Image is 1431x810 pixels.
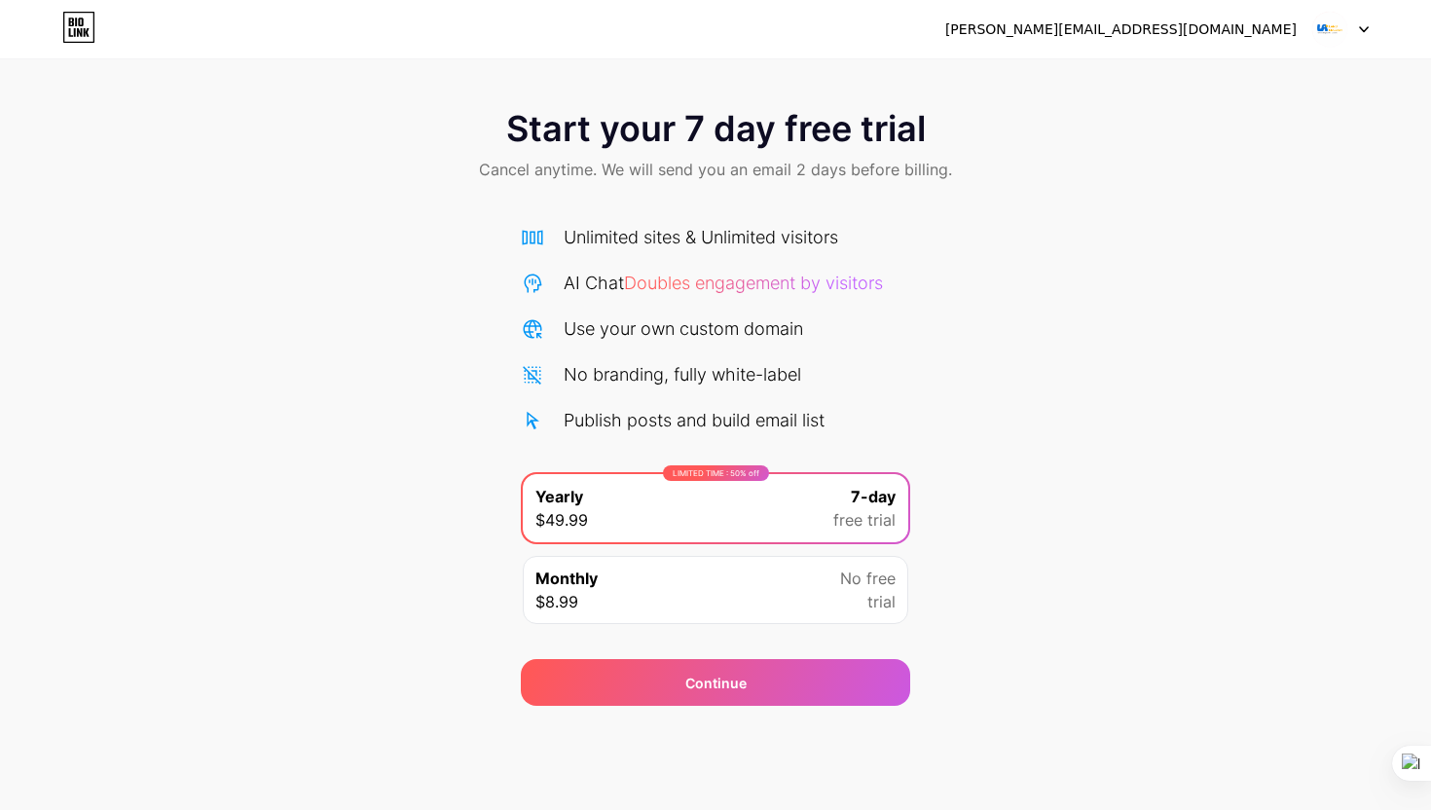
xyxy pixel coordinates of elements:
div: [PERSON_NAME][EMAIL_ADDRESS][DOMAIN_NAME] [945,19,1297,40]
span: No free [840,567,896,590]
div: LIMITED TIME : 50% off [663,465,769,481]
div: Use your own custom domain [564,315,803,342]
span: Doubles engagement by visitors [624,273,883,293]
span: trial [867,590,896,613]
span: Monthly [535,567,598,590]
div: Publish posts and build email list [564,407,825,433]
div: AI Chat [564,270,883,296]
span: Continue [685,673,747,693]
div: No branding, fully white-label [564,361,801,387]
div: Unlimited sites & Unlimited visitors [564,224,838,250]
span: 7-day [851,485,896,508]
span: Yearly [535,485,583,508]
span: Cancel anytime. We will send you an email 2 days before billing. [479,158,952,181]
span: free trial [833,508,896,532]
span: Start your 7 day free trial [506,109,926,148]
span: $8.99 [535,590,578,613]
span: $49.99 [535,508,588,532]
img: Bryan VT Localize [1311,11,1348,48]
